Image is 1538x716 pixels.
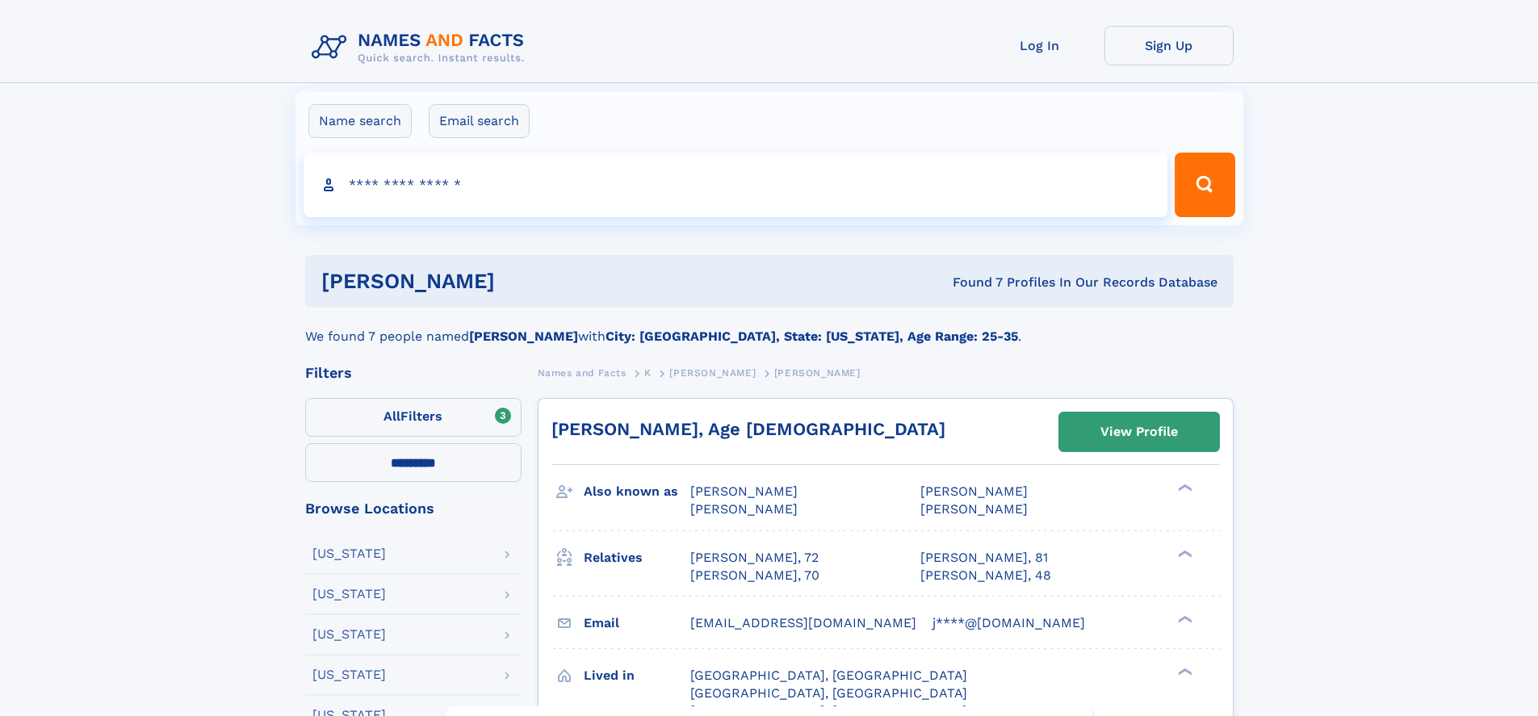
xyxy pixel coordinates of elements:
[538,362,627,383] a: Names and Facts
[690,668,967,683] span: [GEOGRAPHIC_DATA], [GEOGRAPHIC_DATA]
[644,362,652,383] a: K
[1174,483,1193,493] div: ❯
[669,367,756,379] span: [PERSON_NAME]
[304,153,1168,217] input: search input
[1174,666,1193,676] div: ❯
[305,398,522,437] label: Filters
[312,668,386,681] div: [US_STATE]
[584,544,690,572] h3: Relatives
[774,367,861,379] span: [PERSON_NAME]
[669,362,756,383] a: [PERSON_NAME]
[305,366,522,380] div: Filters
[920,567,1051,584] a: [PERSON_NAME], 48
[584,478,690,505] h3: Also known as
[975,26,1104,65] a: Log In
[383,408,400,424] span: All
[690,484,798,499] span: [PERSON_NAME]
[1174,613,1193,624] div: ❯
[312,588,386,601] div: [US_STATE]
[644,367,652,379] span: K
[584,609,690,637] h3: Email
[1104,26,1234,65] a: Sign Up
[690,549,819,567] a: [PERSON_NAME], 72
[312,547,386,560] div: [US_STATE]
[920,549,1048,567] a: [PERSON_NAME], 81
[429,104,530,138] label: Email search
[305,501,522,516] div: Browse Locations
[690,615,916,630] span: [EMAIL_ADDRESS][DOMAIN_NAME]
[312,628,386,641] div: [US_STATE]
[584,662,690,689] h3: Lived in
[606,329,1018,344] b: City: [GEOGRAPHIC_DATA], State: [US_STATE], Age Range: 25-35
[920,484,1028,499] span: [PERSON_NAME]
[723,274,1217,291] div: Found 7 Profiles In Our Records Database
[551,419,945,439] a: [PERSON_NAME], Age [DEMOGRAPHIC_DATA]
[305,26,538,69] img: Logo Names and Facts
[308,104,412,138] label: Name search
[1059,412,1219,451] a: View Profile
[1100,413,1178,450] div: View Profile
[690,567,819,584] a: [PERSON_NAME], 70
[920,501,1028,517] span: [PERSON_NAME]
[690,685,967,701] span: [GEOGRAPHIC_DATA], [GEOGRAPHIC_DATA]
[1175,153,1234,217] button: Search Button
[469,329,578,344] b: [PERSON_NAME]
[690,501,798,517] span: [PERSON_NAME]
[305,308,1234,346] div: We found 7 people named with .
[321,271,724,291] h1: [PERSON_NAME]
[1174,548,1193,559] div: ❯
